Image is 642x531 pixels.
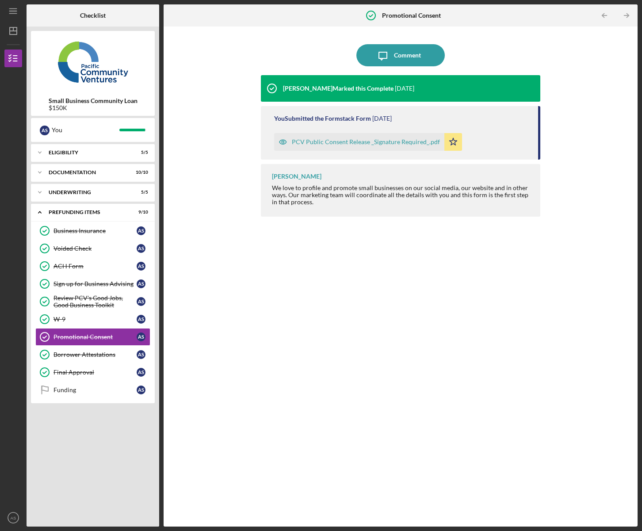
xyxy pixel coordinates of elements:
[137,350,145,359] div: A S
[132,170,148,175] div: 10 / 10
[35,222,150,240] a: Business InsuranceAS
[53,280,137,287] div: Sign up for Business Advising
[35,381,150,399] a: FundingAS
[132,190,148,195] div: 5 / 5
[49,150,126,155] div: Eligibility
[372,115,392,122] time: 2025-08-21 01:58
[35,240,150,257] a: Voided CheckAS
[132,210,148,215] div: 9 / 10
[132,150,148,155] div: 5 / 5
[274,133,462,151] button: PCV Public Consent Release _Signature Required_.pdf
[272,184,531,206] div: We love to profile and promote small businesses on our social media, our website and in other way...
[382,12,441,19] b: Promotional Consent
[52,122,119,138] div: You
[35,293,150,310] a: Review PCV's Good Jobs, Good Business ToolkitAS
[49,104,138,111] div: $150K
[49,97,138,104] b: Small Business Community Loan
[53,263,137,270] div: ACH Form
[35,346,150,363] a: Borrower AttestationsAS
[137,244,145,253] div: A S
[53,333,137,340] div: Promotional Consent
[137,279,145,288] div: A S
[4,509,22,527] button: AS
[53,227,137,234] div: Business Insurance
[137,315,145,324] div: A S
[394,44,421,66] div: Comment
[137,262,145,271] div: A S
[137,297,145,306] div: A S
[292,138,440,145] div: PCV Public Consent Release _Signature Required_.pdf
[35,328,150,346] a: Promotional ConsentAS
[40,126,50,135] div: A S
[272,173,321,180] div: [PERSON_NAME]
[137,386,145,394] div: A S
[49,190,126,195] div: Underwriting
[53,351,137,358] div: Borrower Attestations
[283,85,394,92] div: [PERSON_NAME] Marked this Complete
[49,170,126,175] div: Documentation
[53,369,137,376] div: Final Approval
[31,35,155,88] img: Product logo
[35,310,150,328] a: W-9AS
[395,85,414,92] time: 2025-08-27 19:20
[137,368,145,377] div: A S
[80,12,106,19] b: Checklist
[274,115,371,122] div: You Submitted the Formstack Form
[35,257,150,275] a: ACH FormAS
[53,316,137,323] div: W-9
[53,294,137,309] div: Review PCV's Good Jobs, Good Business Toolkit
[11,516,16,520] text: AS
[53,245,137,252] div: Voided Check
[137,332,145,341] div: A S
[35,275,150,293] a: Sign up for Business AdvisingAS
[35,363,150,381] a: Final ApprovalAS
[137,226,145,235] div: A S
[49,210,126,215] div: Prefunding Items
[356,44,445,66] button: Comment
[53,386,137,393] div: Funding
